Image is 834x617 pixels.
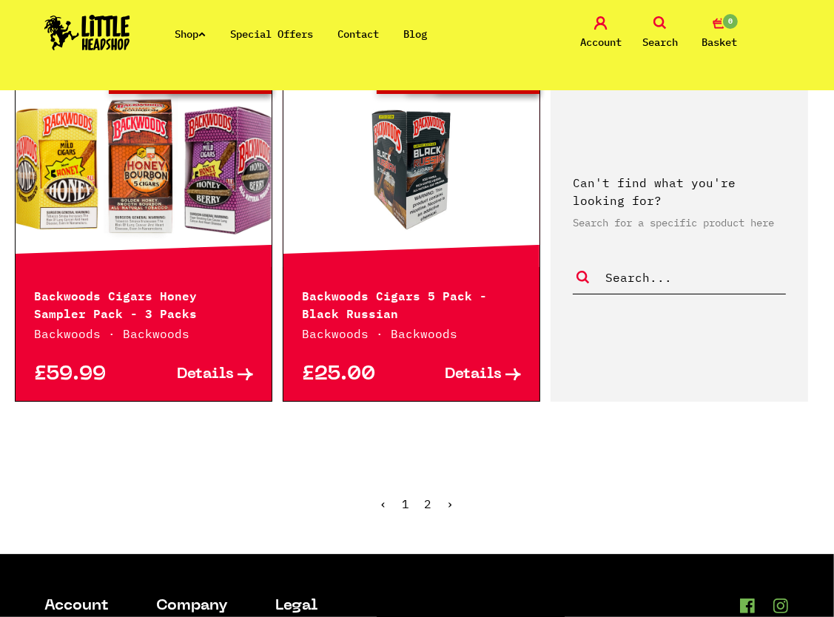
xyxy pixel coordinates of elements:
a: Shop [175,27,206,41]
span: ‹ [380,496,388,511]
a: 0 Basket [693,16,745,51]
p: £59.99 [34,367,144,382]
span: Account [580,33,622,51]
span: Search [642,33,678,51]
input: Search... [604,268,786,287]
a: Special Offers [230,27,313,41]
li: Legal [275,599,327,614]
p: Backwoods Cigars 5 Pack - Black Russian [302,286,521,321]
p: £25.00 [302,367,411,382]
span: Details [445,367,502,382]
p: Backwoods Cigars Honey Sampler Pack - 3 Packs [34,286,253,321]
a: Out of Stock Hurry! Low Stock Sorry! Out of Stock! [16,93,272,241]
a: 2 [425,496,432,511]
li: Account [44,599,109,614]
span: 0 [722,13,739,30]
p: Search for a specific product here [573,215,786,231]
a: Details [411,367,521,382]
span: 1 [403,496,410,511]
li: Company [156,599,228,614]
a: Contact [337,27,379,41]
li: « Previous [380,498,388,510]
img: Little Head Shop Logo [44,15,130,50]
span: Details [177,367,234,382]
p: Can't find what you're looking for? [573,174,786,209]
span: Basket [702,33,737,51]
p: Backwoods · Backwoods [34,325,253,343]
a: Search [634,16,686,51]
a: Blog [403,27,427,41]
a: Next » [447,496,454,511]
a: Out of Stock Hurry! Low Stock Sorry! Out of Stock! [283,93,539,241]
a: Details [144,367,253,382]
p: Backwoods · Backwoods [302,325,521,343]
